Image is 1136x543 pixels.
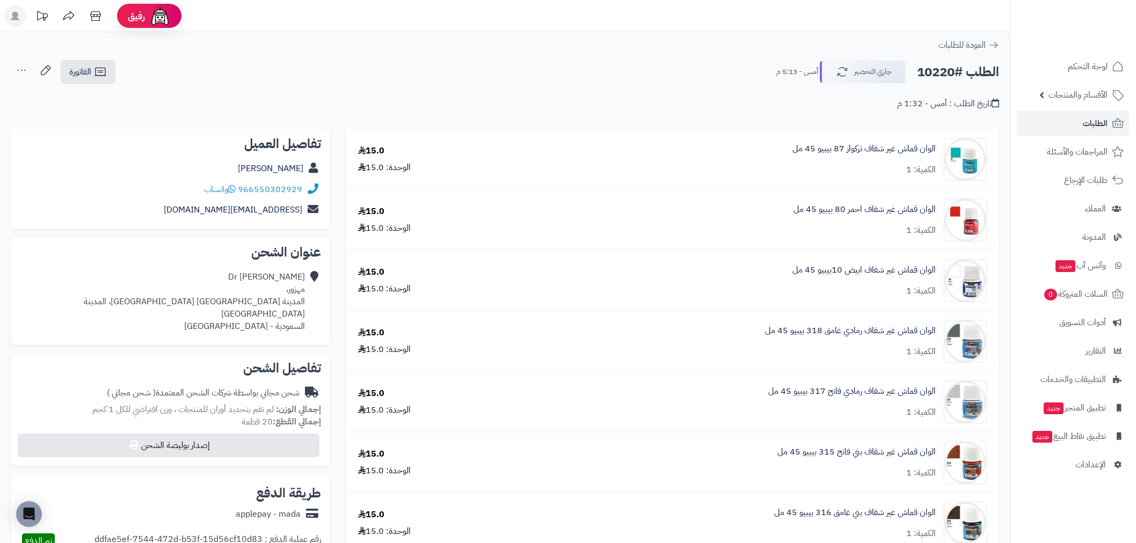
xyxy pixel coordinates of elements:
[1017,167,1130,193] a: طلبات الإرجاع
[792,264,936,276] a: الوان قماش غير شفاف ابيض 10بيبيو 45 مل
[1031,429,1106,444] span: تطبيق نقاط البيع
[204,183,236,196] a: واتساب
[1082,230,1106,245] span: المدونة
[793,203,936,216] a: الوان قماش غير شفاف احمر 80 بيبيو 45 مل
[906,285,936,297] div: الكمية: 1
[358,327,384,339] div: 15.0
[92,403,274,416] span: لم تقم بتحديد أوزان للمنتجات ، وزن افتراضي للكل 1 كجم
[1064,173,1108,188] span: طلبات الإرجاع
[1040,372,1106,387] span: التطبيقات والخدمات
[938,39,999,52] a: العودة للطلبات
[358,525,411,538] div: الوحدة: 15.0
[897,98,999,110] div: تاريخ الطلب : أمس - 1:32 م
[19,362,321,375] h2: تفاصيل الشحن
[1017,395,1130,421] a: تطبيق المتجرجديد
[944,380,986,423] img: pebeo-setacolor-suede-effect-45ml-317-mist-61412-90x90.jpg
[1075,457,1106,472] span: الإعدادات
[906,406,936,419] div: الكمية: 1
[1017,310,1130,335] a: أدوات التسويق
[1063,28,1126,51] img: logo-2.png
[1032,431,1052,443] span: جديد
[1017,281,1130,307] a: السلات المتروكة0
[1017,423,1130,449] a: تطبيق نقاط البيعجديد
[1054,258,1106,273] span: وآتس آب
[906,527,936,540] div: الكمية: 1
[906,224,936,237] div: الكمية: 1
[273,415,321,428] strong: إجمالي القطع:
[358,448,384,460] div: 15.0
[164,203,302,216] a: [EMAIL_ADDRESS][DOMAIN_NAME]
[1044,402,1064,414] span: جديد
[820,61,906,83] button: جاري التحضير
[19,246,321,259] h2: عنوان الشحن
[19,271,305,332] div: Dr [PERSON_NAME] مهزور، المدينة [GEOGRAPHIC_DATA] [GEOGRAPHIC_DATA]، المدينة [GEOGRAPHIC_DATA] ال...
[107,386,156,399] span: ( شحن مجاني )
[1044,289,1057,300] span: 0
[1055,260,1075,272] span: جديد
[768,385,936,398] a: الوان قماش غير شفاف رمادي فاتح 317 بيبيو 45 مل
[1085,201,1106,216] span: العملاء
[358,283,411,295] div: الوحدة: 15.0
[256,487,321,500] h2: طريقة الدفع
[19,137,321,150] h2: تفاصيل العميل
[358,222,411,234] div: الوحدة: 15.0
[1047,144,1108,159] span: المراجعات والأسئلة
[18,434,319,457] button: إصدار بوليصة الشحن
[1017,253,1130,278] a: وآتس آبجديد
[1017,139,1130,165] a: المراجعات والأسئلة
[1068,59,1108,74] span: لوحة التحكم
[1017,111,1130,136] a: الطلبات
[128,10,145,23] span: رفيق
[16,501,42,527] div: Open Intercom Messenger
[1017,224,1130,250] a: المدونة
[1017,196,1130,222] a: العملاء
[1086,343,1106,358] span: التقارير
[69,65,91,78] span: الفاتورة
[1017,338,1130,364] a: التقارير
[358,266,384,278] div: 15.0
[1059,315,1106,330] span: أدوات التسويق
[358,509,384,521] div: 15.0
[944,199,986,241] img: Untitled-removebg-preview%20(1)-90x90.jpg
[149,5,171,27] img: ai-face.png
[358,404,411,416] div: الوحدة: 15.0
[944,259,986,302] img: whit2-90x90.jpg
[792,143,936,155] a: الوان قماش غير شفاف تركواز 87 بيبيو 45 مل
[944,441,986,484] img: pebeo-setacolor-suede-effect-45ml-315-camel-61404-90x90.jpg
[1048,87,1108,102] span: الأقسام والمنتجات
[1043,287,1108,302] span: السلات المتروكة
[358,465,411,477] div: الوحدة: 15.0
[242,415,321,428] small: 20 قطعة
[774,507,936,519] a: الوان قماش غير شفاف بني غامق 316 بيبيو 45 مل
[61,60,115,84] a: الفاتورة
[358,387,384,400] div: 15.0
[358,145,384,157] div: 15.0
[1083,116,1108,131] span: الطلبات
[944,138,986,181] img: 1589865622_pebeo-setacolor-opaque-45ml-87-turquoise-61325-300x400-90x90.jpg
[28,5,55,30] a: تحديثات المنصة
[358,162,411,174] div: الوحدة: 15.0
[906,467,936,479] div: الكمية: 1
[944,320,986,363] img: pebeo-setacolor-suede-effect-45ml-318-pebble-61419-90x90.jpg
[777,446,936,458] a: الوان قماش غير شفاف بني فاتح 315 بيبيو 45 مل
[358,206,384,218] div: 15.0
[276,403,321,416] strong: إجمالي الوزن:
[765,325,936,337] a: الوان قماش غير شفاف رمادي غامق 318 بيبيو 45 مل
[238,183,302,196] a: 966550302929
[238,162,303,175] a: [PERSON_NAME]
[358,343,411,356] div: الوحدة: 15.0
[906,346,936,358] div: الكمية: 1
[906,164,936,176] div: الكمية: 1
[1017,366,1130,392] a: التطبيقات والخدمات
[1017,54,1130,79] a: لوحة التحكم
[1017,452,1130,478] a: الإعدادات
[938,39,986,52] span: العودة للطلبات
[107,387,300,399] div: شحن مجاني بواسطة شركات الشحن المعتمدة
[236,508,301,520] div: applepay - mada
[1043,400,1106,415] span: تطبيق المتجر
[776,67,818,77] small: أمس - 5:13 م
[917,61,999,83] h2: الطلب #10220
